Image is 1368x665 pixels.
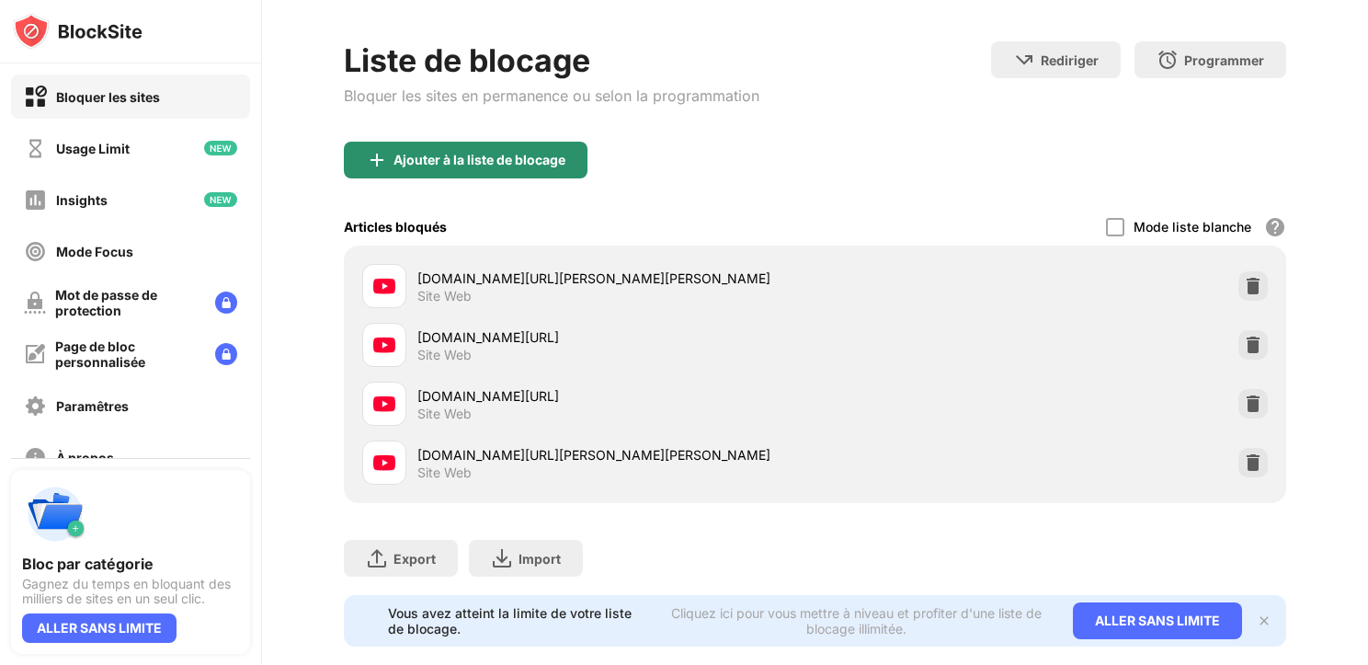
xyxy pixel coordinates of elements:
div: À propos [56,450,114,465]
div: Page de bloc personnalisée [55,338,200,370]
img: about-off.svg [24,446,47,469]
img: focus-off.svg [24,240,47,263]
div: [DOMAIN_NAME][URL][PERSON_NAME][PERSON_NAME] [417,269,815,288]
div: Bloc par catégorie [22,555,239,573]
img: password-protection-off.svg [24,292,46,314]
div: Paramêtres [56,398,129,414]
img: favicons [373,334,395,356]
div: Mode Focus [56,244,133,259]
div: Import [519,551,561,567]
img: insights-off.svg [24,189,47,212]
div: Bloquer les sites en permanence ou selon la programmation [344,86,759,105]
img: favicons [373,275,395,297]
div: [DOMAIN_NAME][URL][PERSON_NAME][PERSON_NAME] [417,445,815,464]
img: favicons [373,393,395,415]
div: Vous avez atteint la limite de votre liste de blocage. [388,605,650,636]
img: time-usage-off.svg [24,137,47,160]
img: favicons [373,452,395,474]
div: ALLER SANS LIMITE [1073,602,1242,639]
div: Insights [56,192,108,208]
div: Mode liste blanche [1134,219,1251,235]
img: lock-menu.svg [215,292,237,314]
div: Programmer [1184,52,1264,68]
div: Export [393,551,436,567]
div: Articles bloqués [344,219,447,235]
img: x-button.svg [1257,613,1271,628]
div: [DOMAIN_NAME][URL] [417,327,815,347]
div: Gagnez du temps en bloquant des milliers de sites en un seul clic. [22,577,239,606]
div: ALLER SANS LIMITE [22,613,177,643]
div: Site Web [417,288,472,304]
div: Site Web [417,347,472,363]
div: Cliquez ici pour vous mettre à niveau et profiter d'une liste de blocage illimitée. [662,605,1051,636]
div: Liste de blocage [344,41,759,79]
img: new-icon.svg [204,141,237,155]
img: logo-blocksite.svg [13,13,142,50]
img: customize-block-page-off.svg [24,343,46,365]
img: push-categories.svg [22,481,88,547]
div: Rediriger [1041,52,1099,68]
div: [DOMAIN_NAME][URL] [417,386,815,406]
div: Mot de passe de protection [55,287,200,318]
div: Ajouter à la liste de blocage [393,153,565,167]
div: Site Web [417,406,472,422]
img: lock-menu.svg [215,343,237,365]
img: settings-off.svg [24,395,47,418]
div: Usage Limit [56,141,130,156]
div: Site Web [417,464,472,481]
div: Bloquer les sites [56,89,160,105]
img: new-icon.svg [204,192,237,207]
img: block-on.svg [24,86,47,109]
